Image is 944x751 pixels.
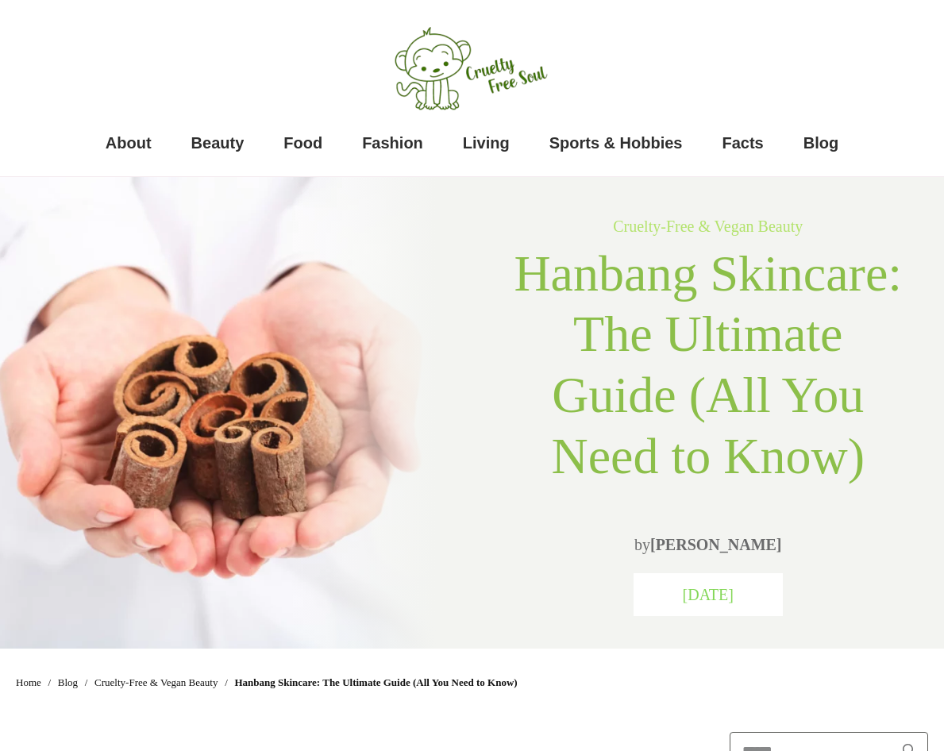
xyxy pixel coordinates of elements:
a: [PERSON_NAME] [650,536,782,553]
a: Living [463,127,510,159]
span: [DATE] [683,586,734,603]
a: Food [283,127,322,159]
a: Beauty [191,127,245,159]
a: Blog [803,127,838,159]
a: Home [16,672,41,693]
a: Facts [722,127,764,159]
span: Hanbang Skincare: The Ultimate Guide (All You Need to Know) [234,672,517,693]
a: Blog [58,672,78,693]
a: About [106,127,152,159]
li: / [221,677,231,687]
a: Cruelty-Free & Vegan Beauty [613,218,803,235]
a: Cruelty-Free & Vegan Beauty [94,672,218,693]
li: / [81,677,91,687]
span: Home [16,676,41,688]
li: / [44,677,55,687]
a: Sports & Hobbies [549,127,683,159]
span: Cruelty-Free & Vegan Beauty [94,676,218,688]
a: Fashion [362,127,423,159]
span: Blog [58,676,78,688]
span: Hanbang Skincare: The Ultimate Guide (All You Need to Know) [514,245,902,484]
p: by [506,529,911,560]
